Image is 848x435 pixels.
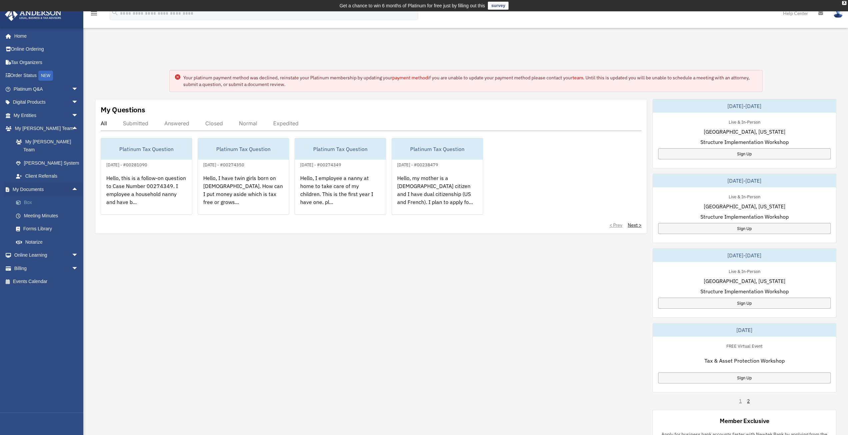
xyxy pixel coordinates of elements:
div: Hello, my mother is a [DEMOGRAPHIC_DATA] citizen and I have dual citizenship (US and French). I p... [392,169,483,221]
div: Closed [205,120,223,127]
i: search [111,9,119,16]
span: arrow_drop_down [72,249,85,262]
div: Your platinum payment method was declined, reinstate your Platinum membership by updating your if... [183,74,757,88]
a: Platinum Tax Question[DATE] - #00274350Hello, I have twin girls born on [DEMOGRAPHIC_DATA]. How c... [198,138,289,215]
a: My [PERSON_NAME] Teamarrow_drop_up [5,122,88,135]
span: [GEOGRAPHIC_DATA], [US_STATE] [703,202,785,210]
a: menu [90,12,98,17]
span: arrow_drop_down [72,109,85,122]
div: Platinum Tax Question [101,138,192,160]
span: arrow_drop_down [72,82,85,96]
a: payment method [392,75,428,81]
a: [PERSON_NAME] System [9,156,88,170]
div: [DATE] - #00274349 [295,161,347,168]
a: Client Referrals [9,170,88,183]
div: Get a chance to win 6 months of Platinum for free just by filling out this [340,2,485,10]
div: FREE Virtual Event [721,342,768,349]
div: Live & In-Person [723,193,765,200]
div: Live & In-Person [723,118,765,125]
div: Expedited [273,120,299,127]
div: NEW [38,71,53,81]
div: All [101,120,107,127]
span: arrow_drop_down [72,96,85,109]
div: [DATE] [653,323,836,337]
a: survey [488,2,508,10]
div: Platinum Tax Question [295,138,386,160]
a: Home [5,29,85,43]
a: Box [9,196,88,209]
div: Submitted [123,120,148,127]
span: Tax & Asset Protection Workshop [704,357,784,365]
a: Forms Library [9,222,88,236]
a: Online Ordering [5,43,88,56]
div: Live & In-Person [723,267,765,274]
a: Order StatusNEW [5,69,88,83]
div: Hello, I have twin girls born on [DEMOGRAPHIC_DATA]. How can I put money aside which is tax free ... [198,169,289,221]
a: Platinum Tax Question[DATE] - #00238479Hello, my mother is a [DEMOGRAPHIC_DATA] citizen and I hav... [392,138,483,215]
a: Billingarrow_drop_down [5,262,88,275]
a: Sign Up [658,223,831,234]
span: [GEOGRAPHIC_DATA], [US_STATE] [703,128,785,136]
div: Member Exclusive [720,417,769,425]
a: Meeting Minutes [9,209,88,222]
div: [DATE]-[DATE] [653,174,836,187]
a: Tax Organizers [5,56,88,69]
span: arrow_drop_down [72,262,85,275]
div: Normal [239,120,257,127]
div: Answered [164,120,189,127]
div: Hello, I employee a nanny at home to take care of my children. This is the first year I have one.... [295,169,386,221]
div: Platinum Tax Question [198,138,289,160]
span: arrow_drop_up [72,122,85,136]
div: [DATE]-[DATE] [653,99,836,113]
span: arrow_drop_up [72,183,85,196]
a: Sign Up [658,372,831,383]
div: Platinum Tax Question [392,138,483,160]
a: 2 [747,398,750,404]
div: close [842,1,846,5]
a: My [PERSON_NAME] Team [9,135,88,156]
span: Structure Implementation Workshop [700,213,788,221]
a: Online Learningarrow_drop_down [5,249,88,262]
img: Anderson Advisors Platinum Portal [3,8,63,21]
i: menu [90,9,98,17]
a: My Documentsarrow_drop_up [5,183,88,196]
div: Hello, this is a follow-on question to Case Number 00274349. I employee a household nanny and hav... [101,169,192,221]
a: team [572,75,583,81]
span: Structure Implementation Workshop [700,287,788,295]
a: Events Calendar [5,275,88,288]
a: Sign Up [658,298,831,309]
a: Next > [628,222,641,228]
div: [DATE] - #00274350 [198,161,250,168]
span: [GEOGRAPHIC_DATA], [US_STATE] [703,277,785,285]
a: Platinum Q&Aarrow_drop_down [5,82,88,96]
div: [DATE]-[DATE] [653,249,836,262]
div: [DATE] - #00238479 [392,161,443,168]
a: Notarize [9,235,88,249]
a: Digital Productsarrow_drop_down [5,96,88,109]
img: User Pic [833,8,843,18]
a: Platinum Tax Question[DATE] - #00274349Hello, I employee a nanny at home to take care of my child... [295,138,386,215]
a: My Entitiesarrow_drop_down [5,109,88,122]
div: My Questions [101,105,145,115]
a: Sign Up [658,148,831,159]
a: Platinum Tax Question[DATE] - #00281090Hello, this is a follow-on question to Case Number 0027434... [101,138,192,215]
span: Structure Implementation Workshop [700,138,788,146]
div: [DATE] - #00281090 [101,161,153,168]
